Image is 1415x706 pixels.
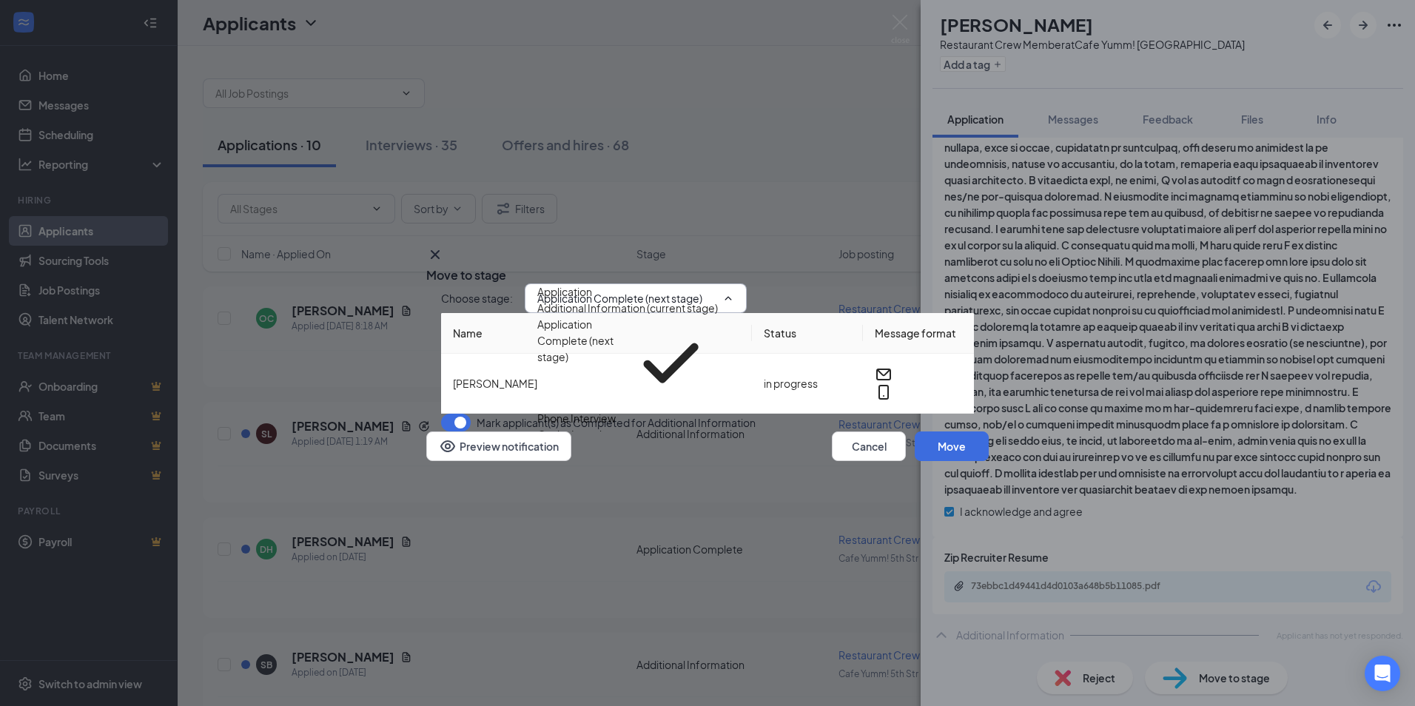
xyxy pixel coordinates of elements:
[537,426,616,443] div: Onsite Interview
[752,354,863,414] td: in progress
[722,292,734,304] svg: ChevronUp
[537,300,718,316] div: Additional Information (current stage)
[832,431,906,461] button: Cancel
[441,313,752,354] th: Name
[624,316,718,410] svg: Checkmark
[439,437,457,455] svg: Eye
[426,431,571,461] button: Preview notificationEye
[875,383,893,401] svg: MobileSms
[477,414,756,431] span: Mark applicant(s) as Completed for Additional Information
[426,246,444,263] button: Close
[863,313,974,354] th: Message format
[752,313,863,354] th: Status
[875,366,893,383] svg: Email
[441,290,513,306] span: Choose stage :
[426,246,444,263] svg: Cross
[537,410,616,426] div: Phone Interview
[537,316,624,410] div: Application Complete (next stage)
[426,267,506,283] h3: Move to stage
[1365,656,1400,691] div: Open Intercom Messenger
[453,377,537,390] span: [PERSON_NAME]
[915,431,989,461] button: Move
[537,283,592,300] div: Application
